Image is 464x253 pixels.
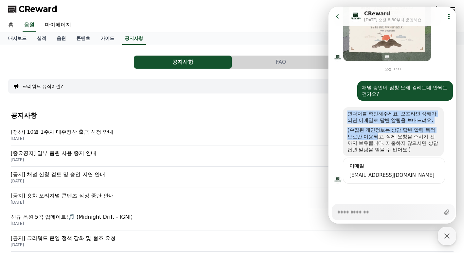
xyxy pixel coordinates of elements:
p: [공지] 채널 신청 검토 및 승인 지연 안내 [11,171,454,178]
a: [공지] 크리워드 운영 정책 강화 및 협조 요청 [DATE] [11,230,454,252]
a: 실적 [32,32,51,45]
a: CReward [8,4,57,14]
a: [공지] 채널 신청 검토 및 승인 지연 안내 [DATE] [11,167,454,188]
p: [DATE] [11,242,454,247]
button: FAQ [232,56,330,69]
a: 음원 [23,18,36,32]
a: [중요공지] 일부 음원 사용 중지 안내 [DATE] [11,145,454,167]
a: 마이페이지 [40,18,76,32]
p: [중요공지] 일부 음원 사용 중지 안내 [11,149,454,157]
a: 대시보드 [3,32,32,45]
p: [DATE] [11,200,454,205]
p: [공지] 숏챠 오리지널 콘텐츠 잠정 중단 안내 [11,192,454,200]
p: [DATE] [11,157,454,162]
p: 신규 음원 5곡 업데이트!🎵 (Midnight Drift - IGNI) [11,213,454,221]
button: 공지사항 [134,56,232,69]
p: [DATE] [11,136,454,141]
a: 콘텐츠 [71,32,95,45]
a: 홈 [3,18,19,32]
a: [정산] 10월 1주차 매주정산 출금 신청 안내 [DATE] [11,124,454,145]
button: 크리워드 뮤직이란? [23,83,63,90]
iframe: Channel chat [328,7,456,224]
a: 음원 [51,32,71,45]
a: 가이드 [95,32,120,45]
span: CReward [19,4,57,14]
p: [DATE] [11,221,454,226]
a: 신규 음원 5곡 업데이트!🎵 (Midnight Drift - IGNI) [DATE] [11,209,454,230]
a: [공지] 숏챠 오리지널 콘텐츠 잠정 중단 안내 [DATE] [11,188,454,209]
p: [DATE] [11,178,454,184]
p: [공지] 크리워드 운영 정책 강화 및 협조 요청 [11,234,454,242]
a: 공지사항 [122,32,146,45]
h4: 공지사항 [11,112,454,119]
p: [정산] 10월 1주차 매주정산 출금 신청 안내 [11,128,454,136]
